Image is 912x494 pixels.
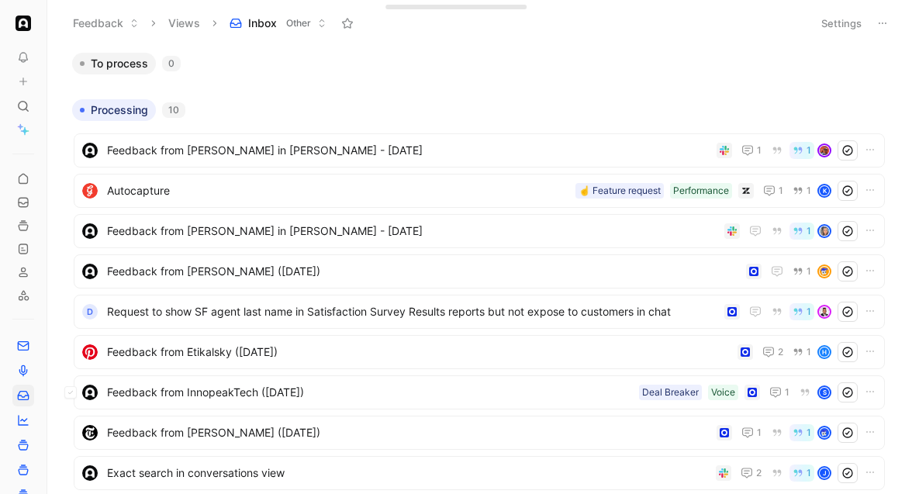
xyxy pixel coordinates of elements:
button: Feedback [66,12,146,35]
a: DRequest to show SF agent last name in Satisfaction Survey Results reports but not expose to cust... [74,295,885,329]
span: Other [286,16,311,31]
img: logo [82,385,98,400]
span: Autocapture [107,181,569,200]
span: Inbox [248,16,277,31]
span: Feedback from [PERSON_NAME] ([DATE]) [107,423,710,442]
span: 1 [807,347,811,357]
a: logoExact search in conversations view21J [74,456,885,490]
span: 1 [785,388,789,397]
a: logoFeedback from Etikalsky ([DATE])21H [74,335,885,369]
span: To process [91,56,148,71]
button: To process [72,53,156,74]
div: Voice [711,385,735,400]
button: 1 [789,263,814,280]
img: logo [82,183,98,199]
span: Exact search in conversations view [107,464,710,482]
span: Feedback from [PERSON_NAME] ([DATE]) [107,262,740,281]
span: 2 [778,347,783,357]
span: 1 [807,146,811,155]
button: 1 [789,465,814,482]
button: 1 [789,142,814,159]
img: avatar [819,145,830,156]
button: 1 [789,424,814,441]
img: Ada [16,16,31,31]
span: 1 [807,267,811,276]
button: 1 [789,344,814,361]
button: 1 [766,383,793,402]
img: avatar [819,226,830,237]
button: InboxOther [223,12,333,35]
button: Ada [12,12,34,34]
span: Feedback from [PERSON_NAME] in [PERSON_NAME] - [DATE] [107,222,718,240]
img: logo [82,223,98,239]
a: logoFeedback from InnopeakTech ([DATE])VoiceDeal Breaker1S [74,375,885,409]
button: 1 [789,223,814,240]
img: logo [82,425,98,440]
button: 1 [789,303,814,320]
button: 2 [738,464,765,482]
span: Feedback from InnopeakTech ([DATE]) [107,383,633,402]
img: logo [82,465,98,481]
button: 1 [738,423,765,442]
div: D [82,304,98,320]
a: logoFeedback from [PERSON_NAME] ([DATE])11avatar [74,416,885,450]
img: avatar [819,266,830,277]
span: 2 [756,468,762,478]
div: ☝️ Feature request [579,183,661,199]
button: Settings [814,12,869,34]
button: 2 [759,343,786,361]
div: J [819,468,830,478]
button: Processing [72,99,156,121]
div: S [819,387,830,398]
div: H [819,347,830,358]
span: Feedback from Etikalsky ([DATE]) [107,343,731,361]
span: Processing [91,102,148,118]
div: K [819,185,830,196]
div: Performance [673,183,729,199]
a: logoFeedback from [PERSON_NAME] in [PERSON_NAME] - [DATE]1avatar [74,214,885,248]
span: 1 [757,146,762,155]
img: avatar [819,427,830,438]
span: Request to show SF agent last name in Satisfaction Survey Results reports but not expose to custo... [107,302,718,321]
span: 1 [779,186,783,195]
button: Views [161,12,207,35]
img: logo [82,344,98,360]
a: logoFeedback from [PERSON_NAME] ([DATE])1avatar [74,254,885,288]
button: 1 [789,182,814,199]
div: To process0 [66,53,893,87]
a: logoFeedback from [PERSON_NAME] in [PERSON_NAME] - [DATE]11avatar [74,133,885,168]
div: 10 [162,102,185,118]
img: logo [82,264,98,279]
span: Feedback from [PERSON_NAME] in [PERSON_NAME] - [DATE] [107,141,710,160]
span: 1 [757,428,762,437]
img: avatar [819,306,830,317]
span: 1 [807,226,811,236]
span: 1 [807,428,811,437]
span: 1 [807,186,811,195]
span: 1 [807,468,811,478]
a: logoAutocapturePerformance☝️ Feature request11K [74,174,885,208]
span: 1 [807,307,811,316]
div: Deal Breaker [642,385,699,400]
img: logo [82,143,98,158]
div: 0 [162,56,181,71]
button: 1 [738,141,765,160]
button: 1 [760,181,786,200]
